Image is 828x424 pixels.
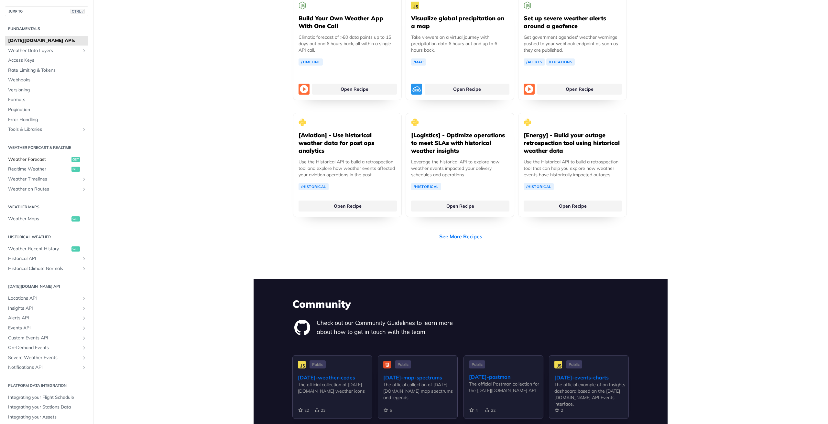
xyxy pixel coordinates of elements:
a: Versioning [5,85,88,95]
a: [DATE][DOMAIN_NAME] APIs [5,36,88,46]
a: Access Keys [5,56,88,65]
span: Public [310,360,326,368]
a: See More Recipes [439,233,482,240]
span: get [71,157,80,162]
a: Open Recipe [312,84,397,95]
span: Public [566,360,582,368]
a: Integrating your Flight Schedule [5,393,88,402]
button: Show subpages for Custom Events API [82,336,87,341]
span: Integrating your Stations Data [8,404,87,410]
button: JUMP TOCTRL-/ [5,6,88,16]
a: Open Recipe [425,84,509,95]
button: Show subpages for Weather on Routes [82,187,87,192]
a: Open Recipe [537,84,622,95]
span: Tools & Libraries [8,126,80,133]
a: Historical Climate NormalsShow subpages for Historical Climate Normals [5,264,88,274]
p: Check out our Community Guidelines to learn more about how to get in touch with the team. [317,318,461,336]
button: Show subpages for Weather Timelines [82,177,87,182]
span: On-Demand Events [8,345,80,351]
a: Integrating your Stations Data [5,402,88,412]
a: Notifications APIShow subpages for Notifications API [5,363,88,372]
span: Versioning [8,87,87,93]
h5: [Energy] - Build your outage retrospection tool using historical weather data [524,131,621,155]
span: get [71,167,80,172]
span: Weather Timelines [8,176,80,182]
span: Public [395,360,411,368]
a: Tools & LibrariesShow subpages for Tools & Libraries [5,125,88,134]
button: Show subpages for Insights API [82,306,87,311]
button: Show subpages for Severe Weather Events [82,355,87,360]
p: Leverage the historical API to explore how weather events impacted your delivery schedules and op... [411,159,509,178]
h2: Weather Maps [5,204,88,210]
a: Severe Weather EventsShow subpages for Severe Weather Events [5,353,88,363]
a: /Historical [411,183,441,190]
span: Events API [8,325,80,331]
span: Error Handling [8,117,87,123]
div: The official collection of [DATE][DOMAIN_NAME] map spectrums and legends [383,381,457,401]
span: Formats [8,97,87,103]
div: The official Postman collection for the [DATE][DOMAIN_NAME] API [469,381,543,394]
div: [DATE]-postman [469,373,543,381]
a: Historical APIShow subpages for Historical API [5,254,88,264]
a: Error Handling [5,115,88,125]
a: Formats [5,95,88,105]
span: Webhooks [8,77,87,83]
a: Custom Events APIShow subpages for Custom Events API [5,333,88,343]
button: Show subpages for Weather Data Layers [82,48,87,53]
h3: Community [292,297,629,311]
span: Access Keys [8,57,87,64]
span: CTRL-/ [71,9,85,14]
button: Show subpages for Tools & Libraries [82,127,87,132]
span: get [71,216,80,222]
h5: Set up severe weather alerts around a geofence [524,15,621,30]
a: Locations APIShow subpages for Locations API [5,294,88,303]
div: [DATE]-events-charts [554,374,628,381]
h2: Fundamentals [5,26,88,32]
a: Insights APIShow subpages for Insights API [5,304,88,313]
p: Use the Historical API to build a retrospection tool and explore how weather events affected your... [299,159,396,178]
a: /Map [411,58,426,66]
button: Show subpages for Historical API [82,256,87,261]
span: [DATE][DOMAIN_NAME] APIs [8,37,87,44]
button: Show subpages for Locations API [82,296,87,301]
div: [DATE]-map-spectrums [383,374,457,381]
a: Weather Data LayersShow subpages for Weather Data Layers [5,46,88,56]
p: Use the Historical API to build a retrospection tool that can help you explore how weather events... [524,159,621,178]
span: Custom Events API [8,335,80,341]
span: Weather Data Layers [8,47,80,54]
a: Weather Forecastget [5,155,88,164]
span: get [71,246,80,252]
a: Webhooks [5,75,88,85]
div: [DATE]-weather-codes [298,374,372,381]
a: Open Recipe [299,201,397,212]
a: Open Recipe [524,201,622,212]
button: Show subpages for On-Demand Events [82,345,87,350]
h2: Platform DATA integration [5,383,88,388]
span: Weather Maps [8,216,70,222]
a: Weather TimelinesShow subpages for Weather Timelines [5,174,88,184]
a: /Locations [546,58,575,66]
span: Locations API [8,295,80,302]
a: On-Demand EventsShow subpages for On-Demand Events [5,343,88,353]
span: Historical Climate Normals [8,265,80,272]
h5: [Aviation] - Use historical weather data for post ops analytics [299,131,396,155]
span: Public [469,360,485,368]
span: Pagination [8,107,87,113]
p: Climatic forecast of >80 data points up to 15 days out and 6 hours back, all within a single API ... [299,34,396,53]
p: Get government agencies' weather warnings pushed to your webhook endpoint as soon as they are pub... [524,34,621,53]
span: Realtime Weather [8,166,70,172]
a: Open Recipe [411,201,509,212]
span: Alerts API [8,315,80,321]
a: Alerts APIShow subpages for Alerts API [5,313,88,323]
a: Rate Limiting & Tokens [5,66,88,75]
a: Weather on RoutesShow subpages for Weather on Routes [5,184,88,194]
a: /Alerts [524,58,545,66]
button: Show subpages for Historical Climate Normals [82,266,87,271]
span: Weather Recent History [8,246,70,252]
span: Historical API [8,255,80,262]
span: Rate Limiting & Tokens [8,67,87,74]
button: Show subpages for Events API [82,326,87,331]
span: Insights API [8,305,80,312]
span: Weather on Routes [8,186,80,192]
span: Integrating your Assets [8,414,87,420]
